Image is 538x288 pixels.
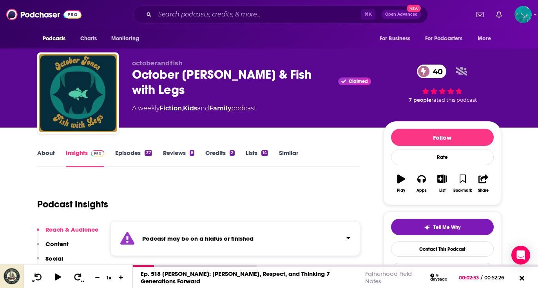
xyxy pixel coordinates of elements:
[163,149,194,167] a: Reviews6
[37,31,76,46] button: open menu
[190,150,194,156] div: 6
[514,6,532,23] span: Logged in as louisabuckingham
[380,33,411,44] span: For Business
[391,169,411,198] button: Play
[473,8,487,21] a: Show notifications dropdown
[197,104,209,112] span: and
[37,255,63,269] button: Social
[397,188,405,193] div: Play
[453,169,473,198] button: Bookmark
[182,104,183,112] span: ,
[391,149,494,165] div: Rate
[37,240,69,255] button: Content
[106,31,149,46] button: open menu
[417,188,427,193] div: Apps
[361,9,375,20] span: ⌘ K
[391,219,494,235] button: tell me why sparkleTell Me Why
[141,270,330,285] a: Ep. 518 [PERSON_NAME]: [PERSON_NAME], Respect, and Thinking 7 Generations Forward
[37,198,108,210] h1: Podcast Insights
[80,33,97,44] span: Charts
[132,59,183,67] span: octoberandfish
[132,104,256,113] div: A weekly podcast
[411,169,432,198] button: Apps
[145,150,152,156] div: 37
[431,97,477,103] span: rated this podcast
[205,149,234,167] a: Credits2
[32,279,34,283] span: 10
[37,226,98,240] button: Reach & Audience
[478,33,491,44] span: More
[103,274,116,281] div: 1 x
[246,149,268,167] a: Lists14
[417,65,447,78] a: 40
[45,255,63,262] p: Social
[110,221,360,256] section: Click to expand status details
[365,270,412,285] a: Fatherhood Field Notes
[433,224,460,230] span: Tell Me Why
[514,6,532,23] img: User Profile
[493,8,505,21] a: Show notifications dropdown
[424,224,430,230] img: tell me why sparkle
[75,31,102,46] a: Charts
[407,5,421,12] span: New
[111,33,139,44] span: Monitoring
[481,275,482,281] span: /
[66,149,105,167] a: InsightsPodchaser Pro
[261,150,268,156] div: 14
[472,31,501,46] button: open menu
[230,150,234,156] div: 2
[420,31,474,46] button: open menu
[391,263,494,278] button: Export One-Sheet
[183,104,197,112] a: Kids
[384,59,501,108] div: 40 7 peoplerated this podcast
[425,33,463,44] span: For Podcasters
[81,279,84,283] span: 30
[155,8,361,21] input: Search podcasts, credits, & more...
[473,169,493,198] button: Share
[142,235,254,242] strong: Podcast may be on a hiatus or finished
[374,31,420,46] button: open menu
[71,273,86,283] button: 30
[391,129,494,146] button: Follow
[45,226,98,233] p: Reach & Audience
[511,246,530,265] div: Open Intercom Messenger
[409,97,431,103] span: 7 people
[391,241,494,257] a: Contact This Podcast
[91,150,105,157] img: Podchaser Pro
[30,273,45,283] button: 10
[39,54,117,132] img: October Jones & Fish with Legs
[349,79,368,83] span: Claimed
[478,188,489,193] div: Share
[459,275,481,281] span: 00:02:53
[382,10,421,19] button: Open AdvancedNew
[6,7,82,22] img: Podchaser - Follow, Share and Rate Podcasts
[115,149,152,167] a: Episodes37
[385,13,418,16] span: Open Advanced
[514,6,532,23] button: Show profile menu
[453,188,472,193] div: Bookmark
[133,5,428,23] div: Search podcasts, credits, & more...
[37,149,55,167] a: About
[439,188,446,193] div: List
[482,275,512,281] span: 00:52:26
[432,169,452,198] button: List
[209,104,231,112] a: Family
[430,274,453,282] div: 9 days ago
[159,104,182,112] a: Fiction
[45,240,69,248] p: Content
[279,149,298,167] a: Similar
[425,65,447,78] span: 40
[43,33,66,44] span: Podcasts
